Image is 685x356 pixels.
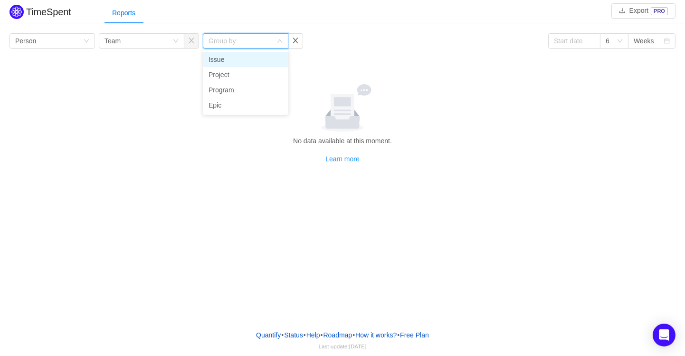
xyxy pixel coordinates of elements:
li: Epic [203,98,288,113]
a: Quantify [256,328,281,342]
li: Project [203,67,288,82]
i: icon: calendar [664,38,670,45]
button: icon: close [184,33,199,49]
span: [DATE] [349,343,367,349]
i: icon: down [617,38,623,45]
a: Status [284,328,304,342]
i: icon: down [277,38,283,45]
div: 6 [606,34,609,48]
div: Weeks [634,34,654,48]
button: icon: close [288,33,303,49]
a: Help [306,328,321,342]
li: Issue [203,52,288,67]
div: Team [105,34,121,48]
span: • [352,331,355,339]
div: Person [15,34,36,48]
span: • [304,331,306,339]
i: icon: down [84,38,89,45]
img: Quantify logo [10,5,24,19]
li: Program [203,82,288,98]
div: Group by [209,36,272,46]
div: Reports [105,2,143,24]
span: No data available at this moment. [293,137,392,145]
span: • [397,331,400,339]
i: icon: down [173,38,179,45]
span: • [281,331,284,339]
div: Open Intercom Messenger [653,324,675,346]
button: How it works? [355,328,397,342]
span: • [321,331,323,339]
h2: TimeSpent [26,7,71,17]
a: Roadmap [323,328,353,342]
input: Start date [548,33,600,49]
button: Free Plan [400,328,429,342]
span: Last update: [319,343,367,349]
button: icon: downloadExportPRO [611,3,675,19]
a: Learn more [325,155,360,163]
